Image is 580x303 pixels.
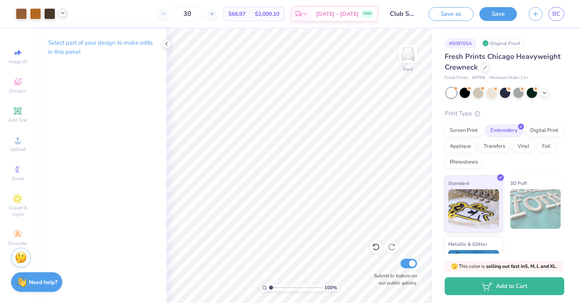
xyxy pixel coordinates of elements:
[548,7,564,21] a: BC
[8,117,27,123] span: Add Text
[9,88,26,94] span: Designs
[510,189,561,229] img: 3D Puff
[448,189,499,229] img: Standard
[510,179,527,187] span: 3D Puff
[472,75,485,81] span: # FP88
[29,279,57,286] strong: Need help?
[324,284,337,291] span: 100 %
[228,10,245,18] span: $66.97
[403,66,413,73] div: Back
[448,179,469,187] span: Standard
[4,205,32,217] span: Clipart & logos
[451,263,557,270] span: This color is .
[513,141,535,152] div: Vinyl
[445,141,476,152] div: Applique
[363,11,372,17] span: FREE
[9,58,27,65] span: Image AI
[445,125,483,137] div: Screen Print
[445,156,483,168] div: Rhinestones
[552,9,560,19] span: BC
[448,250,499,290] img: Metallic & Glitter
[480,38,524,48] div: Original Proof
[10,146,26,152] span: Upload
[12,175,24,182] span: Greek
[486,263,556,269] strong: selling out fast in S, M, L and XL
[451,263,458,270] span: 🫣
[316,10,359,18] span: [DATE] - [DATE]
[370,272,417,286] label: Submit to feature on our public gallery.
[445,277,564,295] button: Add to Cart
[537,141,556,152] div: Foil
[479,141,510,152] div: Transfers
[255,10,279,18] span: $2,009.10
[525,125,563,137] div: Digital Print
[485,125,523,137] div: Embroidery
[8,240,27,247] span: Decorate
[384,6,423,22] input: Untitled Design
[445,109,564,118] div: Print Type
[48,38,154,56] p: Select part of your design to make edits in this panel
[172,7,203,21] input: – –
[400,46,416,62] img: Back
[445,75,468,81] span: Fresh Prints
[448,240,487,248] span: Metallic & Glitter
[445,38,476,48] div: # 509765A
[479,7,517,21] button: Save
[428,7,473,21] button: Save as
[445,52,561,72] span: Fresh Prints Chicago Heavyweight Crewneck
[489,75,529,81] span: Minimum Order: 12 +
